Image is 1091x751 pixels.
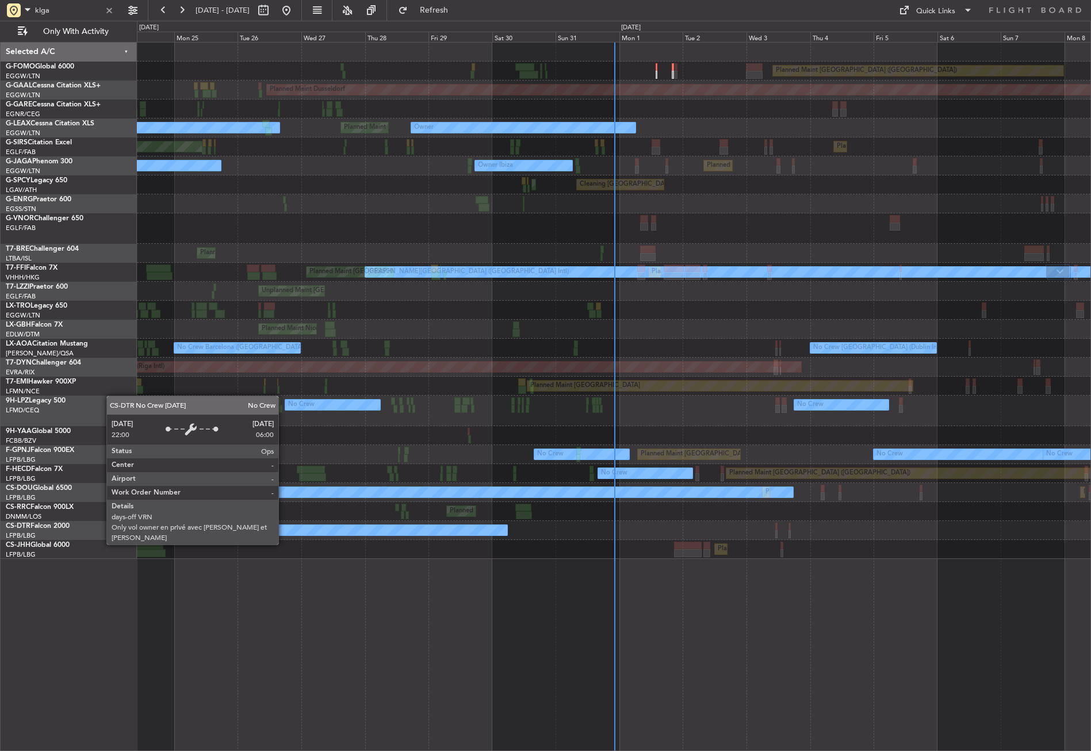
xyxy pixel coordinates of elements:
[6,283,68,290] a: T7-LZZIPraetor 600
[6,466,63,473] a: F-HECDFalcon 7X
[262,282,451,300] div: Unplanned Maint [GEOGRAPHIC_DATA] ([GEOGRAPHIC_DATA])
[241,484,267,501] div: No Crew
[428,32,492,42] div: Fri 29
[813,339,943,357] div: No Crew [GEOGRAPHIC_DATA] (Dublin Intl)
[6,158,72,165] a: G-JAGAPhenom 300
[6,110,40,118] a: EGNR/CEG
[6,466,31,473] span: F-HECD
[6,340,88,347] a: LX-AOACitation Mustang
[6,523,70,530] a: CS-DTRFalcon 2000
[6,177,30,184] span: G-SPCY
[6,542,30,549] span: CS-JHH
[6,101,101,108] a: G-GARECessna Citation XLS+
[747,32,810,42] div: Wed 3
[365,32,429,42] div: Thu 28
[6,265,26,271] span: T7-FFI
[6,397,66,404] a: 9H-LPZLegacy 500
[6,148,36,156] a: EGLF/FAB
[344,119,525,136] div: Planned Maint [GEOGRAPHIC_DATA] ([GEOGRAPHIC_DATA])
[6,129,40,137] a: EGGW/LTN
[6,224,36,232] a: EGLF/FAB
[301,32,365,42] div: Wed 27
[238,32,301,42] div: Tue 26
[1001,32,1065,42] div: Sun 7
[450,503,631,520] div: Planned Maint [GEOGRAPHIC_DATA] ([GEOGRAPHIC_DATA])
[621,23,641,33] div: [DATE]
[6,302,67,309] a: LX-TROLegacy 650
[652,263,844,281] div: Planned Maint [GEOGRAPHIC_DATA] ([GEOGRAPHIC_DATA] Intl)
[6,186,37,194] a: LGAV/ATH
[6,378,76,385] a: T7-EMIHawker 900XP
[6,387,40,396] a: LFMN/NCE
[6,349,74,358] a: [PERSON_NAME]/QSA
[6,447,30,454] span: F-GPNJ
[6,368,35,377] a: EVRA/RIX
[776,62,957,79] div: Planned Maint [GEOGRAPHIC_DATA] ([GEOGRAPHIC_DATA])
[259,503,441,520] div: Planned Maint [GEOGRAPHIC_DATA] ([GEOGRAPHIC_DATA])
[707,157,888,174] div: Planned Maint [GEOGRAPHIC_DATA] ([GEOGRAPHIC_DATA])
[6,485,33,492] span: CS-DOU
[619,32,683,42] div: Mon 1
[6,283,29,290] span: T7-LZZI
[6,139,28,146] span: G-SIRS
[6,273,40,282] a: VHHH/HKG
[156,446,182,463] div: No Crew
[6,302,30,309] span: LX-TRO
[177,484,225,501] div: A/C Unavailable
[6,504,30,511] span: CS-RRC
[718,541,899,558] div: Planned Maint [GEOGRAPHIC_DATA] ([GEOGRAPHIC_DATA])
[6,428,32,435] span: 9H-YAA
[110,32,174,42] div: Sun 24
[6,504,74,511] a: CS-RRCFalcon 900LX
[6,428,71,435] a: 9H-YAAGlobal 5000
[6,378,28,385] span: T7-EMI
[196,5,250,16] span: [DATE] - [DATE]
[6,177,67,184] a: G-SPCYLegacy 650
[393,1,462,20] button: Refresh
[6,91,40,99] a: EGGW/LTN
[6,101,32,108] span: G-GARE
[876,446,903,463] div: No Crew
[6,447,74,454] a: F-GPNJFalcon 900EX
[6,455,36,464] a: LFPB/LBG
[6,63,35,70] span: G-FOMO
[6,139,72,146] a: G-SIRSCitation Excel
[414,119,434,136] div: Owner
[6,330,40,339] a: EDLW/DTM
[556,32,619,42] div: Sun 31
[6,512,41,521] a: DNMM/LOS
[6,340,32,347] span: LX-AOA
[6,406,39,415] a: LFMD/CEQ
[893,1,978,20] button: Quick Links
[6,359,32,366] span: T7-DYN
[6,493,36,502] a: LFPB/LBG
[874,32,937,42] div: Fri 5
[535,176,667,193] div: Planned Maint Athens ([PERSON_NAME] Intl)
[6,311,40,320] a: EGGW/LTN
[916,6,955,17] div: Quick Links
[6,531,36,540] a: LFPB/LBG
[6,196,33,203] span: G-ENRG
[6,359,81,366] a: T7-DYNChallenger 604
[177,339,305,357] div: No Crew Barcelona ([GEOGRAPHIC_DATA])
[30,28,121,36] span: Only With Activity
[765,484,947,501] div: Planned Maint [GEOGRAPHIC_DATA] ([GEOGRAPHIC_DATA])
[478,157,513,174] div: Owner Ibiza
[1046,446,1073,463] div: No Crew
[139,23,159,33] div: [DATE]
[6,63,74,70] a: G-FOMOGlobal 6000
[6,246,29,252] span: T7-BRE
[35,2,101,19] input: Airport
[537,446,564,463] div: No Crew
[6,292,36,301] a: EGLF/FAB
[410,6,458,14] span: Refresh
[368,263,569,281] div: [PERSON_NAME][GEOGRAPHIC_DATA] ([GEOGRAPHIC_DATA] Intl)
[174,32,238,42] div: Mon 25
[6,158,32,165] span: G-JAGA
[937,32,1001,42] div: Sat 6
[1056,269,1063,274] img: arrow-gray.svg
[810,32,874,42] div: Thu 4
[6,321,31,328] span: LX-GBH
[6,550,36,559] a: LFPB/LBG
[6,120,30,127] span: G-LEAX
